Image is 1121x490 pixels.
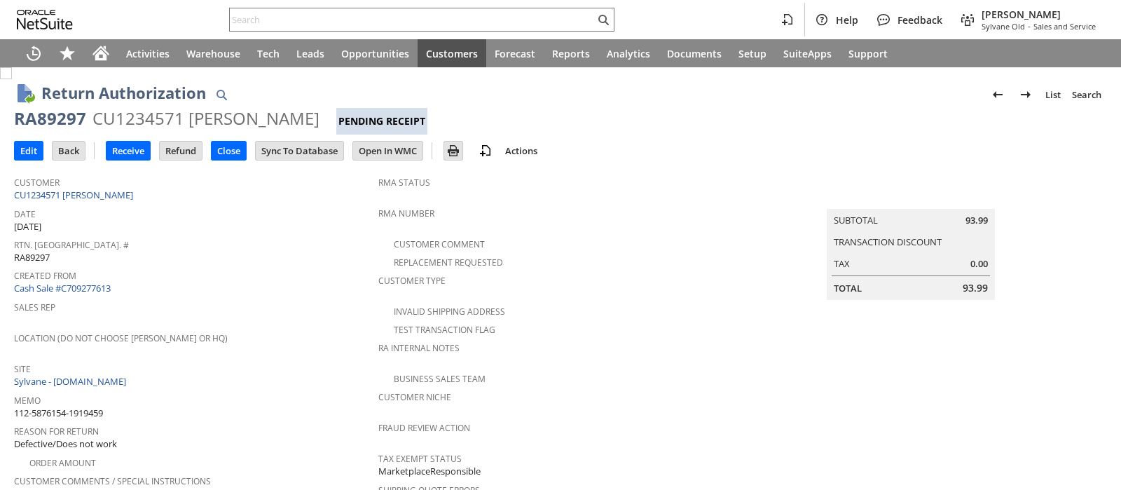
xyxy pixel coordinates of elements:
[14,395,41,407] a: Memo
[394,324,495,336] a: Test Transaction Flag
[25,45,42,62] svg: Recent Records
[827,186,995,209] caption: Summary
[836,13,858,27] span: Help
[288,39,333,67] a: Leads
[336,108,427,135] div: Pending Receipt
[378,177,430,189] a: RMA Status
[160,142,202,160] input: Refund
[106,142,150,160] input: Receive
[17,10,73,29] svg: logo
[178,39,249,67] a: Warehouse
[14,107,86,130] div: RA89297
[14,301,55,313] a: Sales Rep
[989,86,1006,103] img: Previous
[659,39,730,67] a: Documents
[982,8,1096,21] span: [PERSON_NAME]
[1017,86,1034,103] img: Next
[257,47,280,60] span: Tech
[378,422,470,434] a: Fraud Review Action
[14,375,130,388] a: Sylvane - [DOMAIN_NAME]
[378,342,460,354] a: RA Internal Notes
[595,11,612,28] svg: Search
[598,39,659,67] a: Analytics
[963,281,988,295] span: 93.99
[14,251,50,264] span: RA89297
[118,39,178,67] a: Activities
[378,275,446,287] a: Customer Type
[84,39,118,67] a: Home
[486,39,544,67] a: Forecast
[378,465,481,478] span: MarketplaceResponsible
[17,39,50,67] a: Recent Records
[14,332,228,344] a: Location (Do Not Choose [PERSON_NAME] or HQ)
[14,220,41,233] span: [DATE]
[552,47,590,60] span: Reports
[92,45,109,62] svg: Home
[378,391,451,403] a: Customer Niche
[394,373,486,385] a: Business Sales Team
[15,142,43,160] input: Edit
[14,363,31,375] a: Site
[965,214,988,227] span: 93.99
[92,107,319,130] div: CU1234571 [PERSON_NAME]
[970,257,988,271] span: 0.00
[378,453,462,465] a: Tax Exempt Status
[14,282,111,294] a: Cash Sale #C709277613
[394,238,485,250] a: Customer Comment
[213,86,230,103] img: Quick Find
[834,257,850,270] a: Tax
[14,437,117,451] span: Defective/Does not work
[53,142,85,160] input: Back
[41,81,206,104] h1: Return Authorization
[353,142,422,160] input: Open In WMC
[14,239,129,251] a: Rtn. [GEOGRAPHIC_DATA]. #
[256,142,343,160] input: Sync To Database
[445,142,462,159] img: Print
[834,214,878,226] a: Subtotal
[982,21,1025,32] span: Sylvane Old
[59,45,76,62] svg: Shortcuts
[394,257,503,268] a: Replacement Requested
[14,426,99,437] a: Reason For Return
[126,47,170,60] span: Activities
[477,142,494,159] img: add-record.svg
[1028,21,1031,32] span: -
[848,47,888,60] span: Support
[607,47,650,60] span: Analytics
[29,457,96,469] a: Order Amount
[14,270,76,282] a: Created From
[783,47,832,60] span: SuiteApps
[898,13,942,27] span: Feedback
[426,47,478,60] span: Customers
[1066,83,1107,106] a: Search
[14,407,103,420] span: 112-5876154-1919459
[1040,83,1066,106] a: List
[500,144,543,157] a: Actions
[14,189,137,201] a: CU1234571 [PERSON_NAME]
[667,47,722,60] span: Documents
[495,47,535,60] span: Forecast
[775,39,840,67] a: SuiteApps
[378,207,434,219] a: RMA Number
[333,39,418,67] a: Opportunities
[249,39,288,67] a: Tech
[444,142,462,160] input: Print
[14,475,211,487] a: Customer Comments / Special Instructions
[14,177,60,189] a: Customer
[296,47,324,60] span: Leads
[341,47,409,60] span: Opportunities
[544,39,598,67] a: Reports
[212,142,246,160] input: Close
[418,39,486,67] a: Customers
[738,47,766,60] span: Setup
[186,47,240,60] span: Warehouse
[230,11,595,28] input: Search
[834,282,862,294] a: Total
[1033,21,1096,32] span: Sales and Service
[50,39,84,67] div: Shortcuts
[840,39,896,67] a: Support
[834,236,942,248] a: Transaction Discount
[730,39,775,67] a: Setup
[14,208,36,220] a: Date
[394,306,505,318] a: Invalid Shipping Address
